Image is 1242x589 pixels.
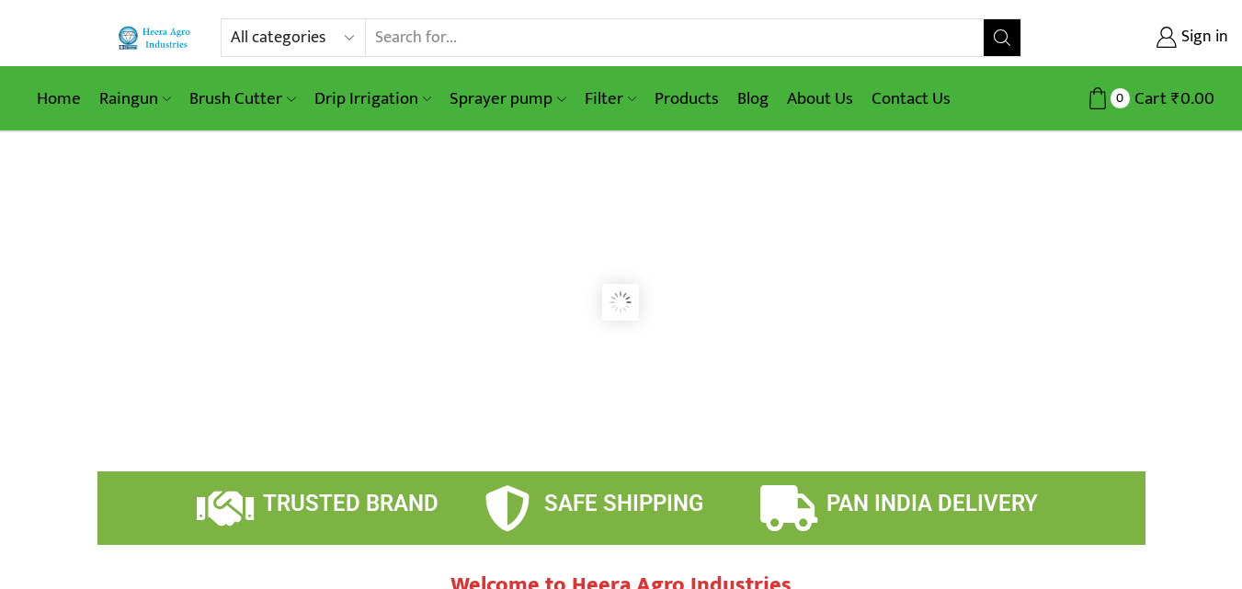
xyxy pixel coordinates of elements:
a: About Us [778,77,862,120]
button: Search button [984,19,1020,56]
a: Sprayer pump [440,77,575,120]
input: Search for... [366,19,983,56]
a: Sign in [1049,21,1228,54]
span: Sign in [1177,26,1228,50]
span: 0 [1111,88,1130,108]
a: Home [28,77,90,120]
a: Filter [575,77,645,120]
a: Blog [728,77,778,120]
bdi: 0.00 [1171,85,1214,113]
a: 0 Cart ₹0.00 [1040,82,1214,116]
a: Drip Irrigation [305,77,440,120]
span: SAFE SHIPPING [544,491,703,516]
span: PAN INDIA DELIVERY [826,491,1038,516]
span: Cart [1130,86,1167,111]
a: Raingun [90,77,180,120]
span: TRUSTED BRAND [263,491,439,516]
span: ₹ [1171,85,1180,113]
a: Brush Cutter [180,77,304,120]
a: Products [645,77,728,120]
a: Contact Us [862,77,960,120]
